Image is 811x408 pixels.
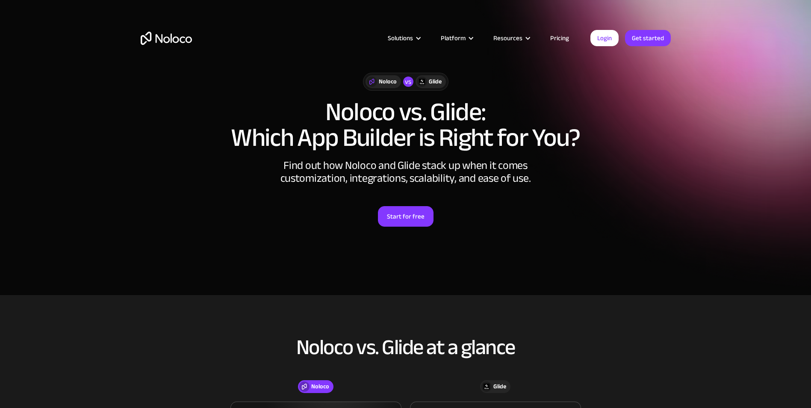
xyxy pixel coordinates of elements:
div: Find out how Noloco and Glide stack up when it comes customization, integrations, scalability, an... [277,159,534,185]
h1: Noloco vs. Glide: Which App Builder is Right for You? [141,99,671,151]
a: Start for free [378,206,434,227]
a: Login [590,30,619,46]
div: Noloco [311,382,329,391]
div: Resources [483,33,540,44]
a: Get started [625,30,671,46]
div: Noloco [379,77,397,86]
div: Platform [430,33,483,44]
div: vs [403,77,413,87]
a: Pricing [540,33,580,44]
a: home [141,32,192,45]
div: Glide [493,382,506,391]
div: Resources [493,33,522,44]
div: Glide [429,77,442,86]
div: Platform [441,33,466,44]
div: Solutions [388,33,413,44]
h2: Noloco vs. Glide at a glance [141,336,671,359]
div: Solutions [377,33,430,44]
